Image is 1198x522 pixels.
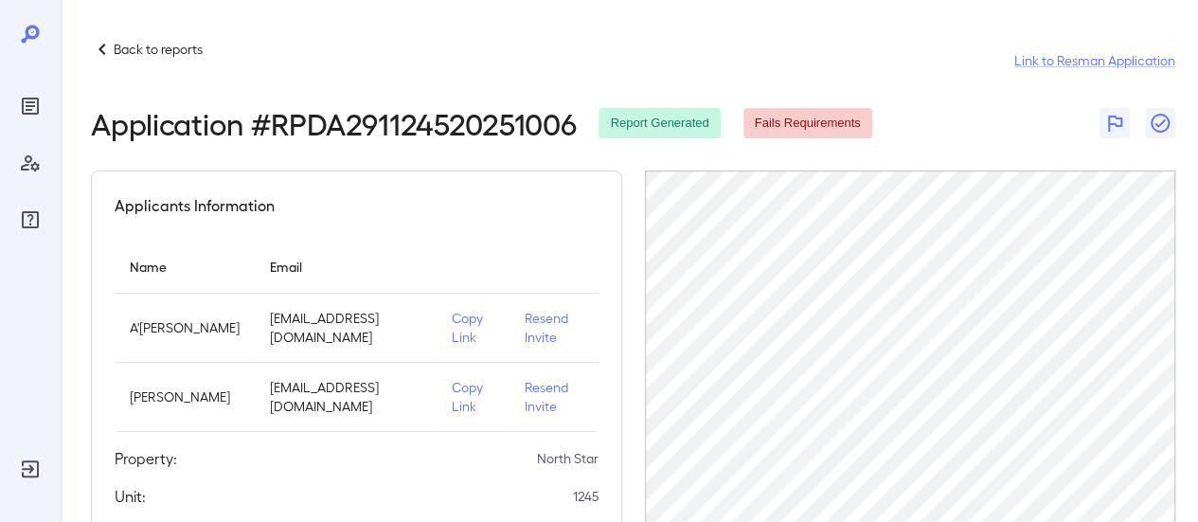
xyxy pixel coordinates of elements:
[1100,108,1130,138] button: Flag Report
[452,309,494,347] p: Copy Link
[115,240,599,432] table: simple table
[15,454,45,484] div: Log Out
[743,115,872,133] span: Fails Requirements
[15,91,45,121] div: Reports
[15,148,45,178] div: Manage Users
[91,106,576,140] h2: Application # RPDA291124520251006
[115,194,275,217] h5: Applicants Information
[255,240,437,294] th: Email
[573,487,599,506] p: 1245
[114,40,203,59] p: Back to reports
[115,447,177,470] h5: Property:
[15,205,45,235] div: FAQ
[270,378,421,416] p: [EMAIL_ADDRESS][DOMAIN_NAME]
[599,115,720,133] span: Report Generated
[130,387,240,406] p: [PERSON_NAME]
[115,240,255,294] th: Name
[1145,108,1175,138] button: Close Report
[537,449,599,468] p: North Star
[452,378,494,416] p: Copy Link
[525,309,582,347] p: Resend Invite
[115,485,146,508] h5: Unit:
[525,378,582,416] p: Resend Invite
[130,318,240,337] p: A'[PERSON_NAME]
[1014,51,1175,70] a: Link to Resman Application
[270,309,421,347] p: [EMAIL_ADDRESS][DOMAIN_NAME]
